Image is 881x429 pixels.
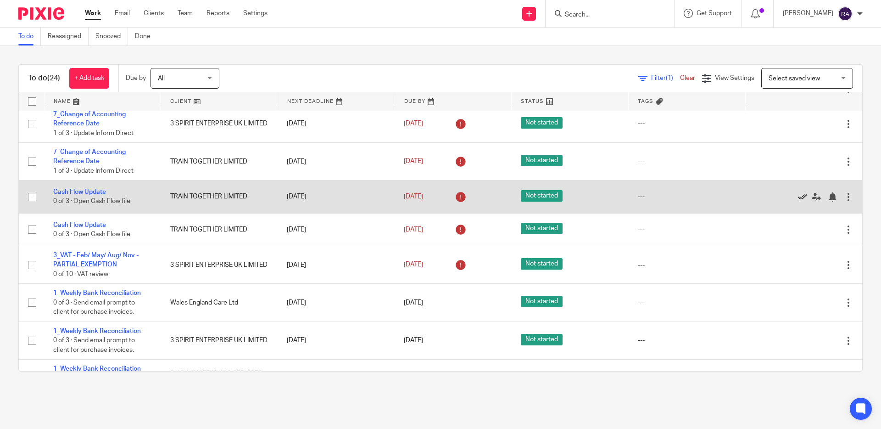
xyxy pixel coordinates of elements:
td: [DATE] [278,143,395,181]
td: [DATE] [278,105,395,142]
td: 3 SPIRIT ENTERPRISE UK LIMITED [161,322,278,359]
p: [PERSON_NAME] [783,9,833,18]
span: All [158,75,165,82]
span: Filter [651,75,680,81]
div: --- [638,260,736,270]
a: Mark as done [798,192,812,201]
a: Snoozed [95,28,128,45]
span: [DATE] [404,226,423,233]
span: Select saved view [769,75,820,82]
span: Tags [638,99,653,104]
td: TRAIN TOGETHER LIMITED [161,181,278,213]
span: Not started [521,223,563,234]
span: Not started [521,258,563,270]
a: Reports [206,9,229,18]
a: 1_Weekly Bank Reconciliation [53,290,141,296]
a: Cash Flow Update [53,222,106,228]
a: Team [178,9,193,18]
span: [DATE] [404,120,423,127]
a: Clear [680,75,695,81]
a: Work [85,9,101,18]
a: 7_Change of Accounting Reference Date [53,111,126,127]
a: To do [18,28,41,45]
div: --- [638,225,736,234]
td: TRAIN TOGETHER LIMITED [161,143,278,181]
div: --- [638,157,736,166]
a: 7_Change of Accounting Reference Date [53,149,126,164]
a: Email [115,9,130,18]
input: Search [564,11,647,19]
p: Due by [126,73,146,83]
span: 1 of 3 · Update Inform Direct [53,168,134,174]
td: 3 SPIRIT ENTERPRISE UK LIMITED [161,246,278,284]
a: + Add task [69,68,109,89]
img: Pixie [18,7,64,20]
span: 0 of 3 · Open Cash Flow file [53,198,130,205]
span: Not started [521,334,563,345]
td: [DATE] [278,360,395,397]
span: Get Support [697,10,732,17]
span: Not started [521,155,563,166]
div: --- [638,119,736,128]
span: Not started [521,296,563,307]
td: [DATE] [278,246,395,284]
td: 3 SPIRIT ENTERPRISE UK LIMITED [161,105,278,142]
td: PAVILLION TRAINING SERVICES LTD [161,360,278,397]
span: 0 of 3 · Open Cash Flow file [53,231,130,237]
span: 1 of 3 · Update Inform Direct [53,130,134,136]
span: 0 of 10 · VAT review [53,271,108,277]
span: [DATE] [404,299,423,306]
td: [DATE] [278,181,395,213]
td: Wales England Care Ltd [161,284,278,322]
a: 1_Weekly Bank Reconciliation [53,366,141,372]
h1: To do [28,73,60,83]
a: Clients [144,9,164,18]
span: [DATE] [404,158,423,165]
td: TRAIN TOGETHER LIMITED [161,213,278,246]
div: --- [638,336,736,345]
a: Cash Flow Update [53,189,106,195]
div: --- [638,298,736,307]
span: (24) [47,74,60,82]
td: [DATE] [278,322,395,359]
span: 0 of 3 · Send email prompt to client for purchase invoices. [53,337,135,353]
a: Done [135,28,157,45]
a: 3_VAT - Feb/ May/ Aug/ Nov - PARTIAL EXEMPTION [53,252,139,268]
img: svg%3E [838,6,853,21]
span: View Settings [715,75,754,81]
span: (1) [666,75,673,81]
span: [DATE] [404,262,423,268]
span: [DATE] [404,338,423,344]
span: [DATE] [404,193,423,200]
td: [DATE] [278,284,395,322]
a: 1_Weekly Bank Reconciliation [53,328,141,334]
td: [DATE] [278,213,395,246]
div: --- [638,192,736,201]
a: Reassigned [48,28,89,45]
span: Not started [521,190,563,202]
span: Not started [521,117,563,129]
span: 0 of 3 · Send email prompt to client for purchase invoices. [53,299,135,316]
a: Settings [243,9,268,18]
